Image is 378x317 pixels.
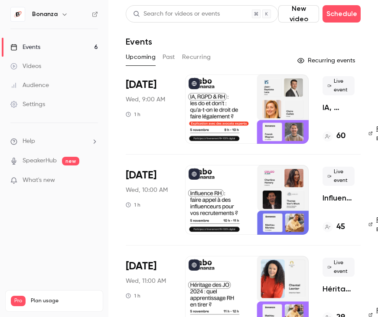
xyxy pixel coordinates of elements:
button: Upcoming [126,50,156,64]
a: SpeakerHub [23,156,57,165]
span: What's new [23,176,55,185]
a: Influence RH : faire appel à des influenceurs pour vos recrutements ? [323,193,355,203]
span: Wed, 9:00 AM [126,95,165,104]
span: new [62,157,79,165]
div: 1 h [126,111,140,118]
button: New video [278,5,319,23]
button: Recurring [182,50,211,64]
div: Search for videos or events [133,10,220,19]
span: Plan usage [31,298,98,304]
span: Wed, 10:00 AM [126,186,168,194]
h4: 45 [336,221,345,233]
div: 1 h [126,201,140,208]
div: Events [10,43,40,52]
a: 45 [323,221,345,233]
span: [DATE] [126,259,156,273]
h6: Bonanza [32,10,58,19]
button: Schedule [323,5,361,23]
a: Héritage des JO 2024 : quel apprentissage RH en tirer ? [323,284,355,294]
a: IA, RGPD & RH : les do et don’t - qu’a-t-on le droit de faire légalement ? [323,102,355,113]
button: Recurring events [293,54,361,68]
img: Bonanza [11,7,25,21]
li: help-dropdown-opener [10,137,98,146]
h1: Events [126,36,152,47]
div: Videos [10,62,41,71]
span: Live event [323,76,355,95]
span: [DATE] [126,78,156,92]
iframe: Noticeable Trigger [88,177,98,184]
h4: 60 [336,130,345,142]
div: Nov 5 Wed, 10:00 AM (Europe/Paris) [126,165,171,234]
a: 60 [323,130,345,142]
span: [DATE] [126,168,156,182]
span: Help [23,137,35,146]
span: Wed, 11:00 AM [126,277,166,285]
div: 1 h [126,292,140,299]
div: Settings [10,100,45,109]
button: Past [163,50,175,64]
div: Nov 5 Wed, 9:00 AM (Europe/Paris) [126,74,171,144]
span: Live event [323,258,355,277]
div: Audience [10,81,49,90]
span: Pro [11,296,26,306]
span: Live event [323,167,355,186]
